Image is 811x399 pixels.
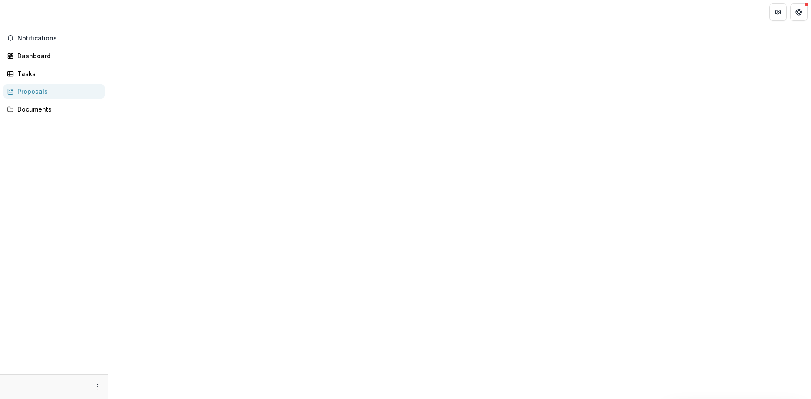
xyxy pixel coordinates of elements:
[17,105,98,114] div: Documents
[769,3,787,21] button: Partners
[17,69,98,78] div: Tasks
[92,382,103,392] button: More
[3,49,105,63] a: Dashboard
[790,3,808,21] button: Get Help
[17,51,98,60] div: Dashboard
[3,31,105,45] button: Notifications
[17,87,98,96] div: Proposals
[17,35,101,42] span: Notifications
[3,84,105,99] a: Proposals
[3,102,105,116] a: Documents
[3,66,105,81] a: Tasks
